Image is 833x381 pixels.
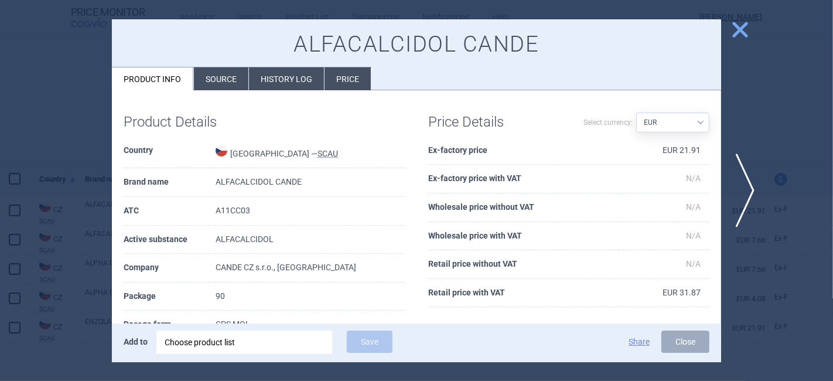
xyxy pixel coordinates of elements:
[619,279,709,308] td: EUR 31.87
[124,283,216,311] th: Package
[124,311,216,339] th: Dosage form
[156,331,332,354] div: Choose product list
[428,250,619,279] th: Retail price without VAT
[194,67,248,90] li: Source
[124,31,709,58] h1: ALFACALCIDOL CANDE
[686,259,701,268] span: N/A
[428,222,619,251] th: Wholesale price with VAT
[249,67,324,90] li: History log
[428,193,619,222] th: Wholesale price without VAT
[347,331,392,353] button: Save
[216,226,405,254] td: ALFACALCIDOL
[661,331,709,353] button: Close
[124,137,216,169] th: Country
[216,311,405,339] td: CPS MOL
[686,174,701,183] span: N/A
[619,137,709,165] td: EUR 21.91
[428,279,619,308] th: Retail price with VAT
[629,338,650,346] button: Share
[216,197,405,226] td: A11CC03
[124,197,216,226] th: ATC
[112,67,193,90] li: Product info
[325,67,371,90] li: Price
[216,283,405,311] td: 90
[124,331,148,353] p: Add to
[216,254,405,283] td: CANDE CZ s.r.o., [GEOGRAPHIC_DATA]
[428,137,619,165] th: Ex-factory price
[124,114,264,131] h1: Product Details
[583,113,633,132] label: Select currency:
[428,165,619,193] th: Ex-factory price with VAT
[124,168,216,197] th: Brand name
[428,114,569,131] h1: Price Details
[216,145,227,157] img: Czech Republic
[216,137,405,169] td: [GEOGRAPHIC_DATA] —
[318,149,338,158] abbr: SCAU — List of reimbursed medicinal products published by the State Institute for Drug Control, C...
[124,226,216,254] th: Active substance
[124,254,216,283] th: Company
[165,331,324,354] div: Choose product list
[216,168,405,197] td: ALFACALCIDOL CANDE
[686,202,701,212] span: N/A
[686,231,701,240] span: N/A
